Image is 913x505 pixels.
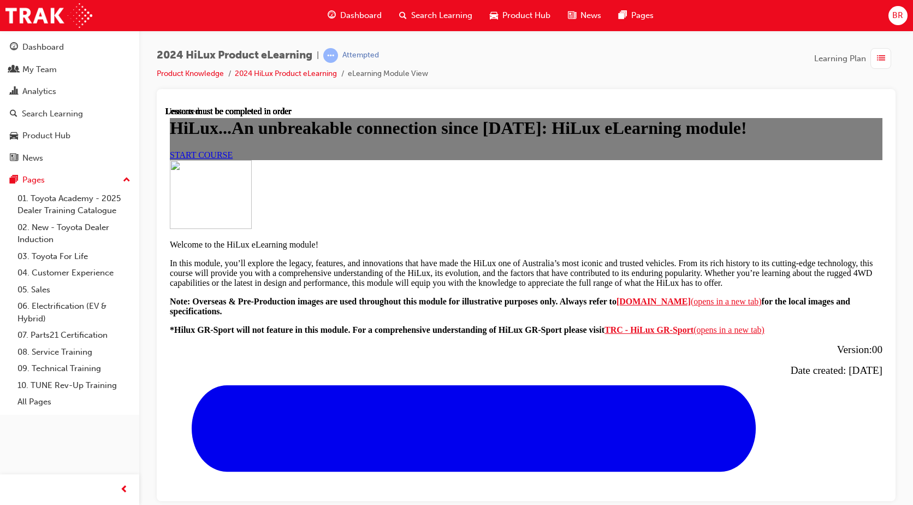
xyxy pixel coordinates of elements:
a: 09. Technical Training [13,360,135,377]
div: My Team [22,63,57,76]
span: BR [892,9,903,22]
a: 06. Electrification (EV & Hybrid) [13,298,135,327]
div: Analytics [22,85,56,98]
span: Version:00 [672,237,717,249]
div: Attempted [342,50,379,61]
span: Date created: [DATE] [625,258,717,269]
span: prev-icon [120,483,128,497]
a: Analytics [4,81,135,102]
a: 07. Parts21 Certification [13,327,135,344]
strong: TRC - HiLux GR-Sport [439,219,528,228]
div: Dashboard [22,41,64,54]
button: Pages [4,170,135,190]
span: pages-icon [10,175,18,185]
span: car-icon [10,131,18,141]
a: search-iconSearch Learning [390,4,481,27]
p: Welcome to the HiLux eLearning module! [4,133,717,143]
span: search-icon [10,109,17,119]
a: Product Hub [4,126,135,146]
a: News [4,148,135,168]
span: news-icon [568,9,576,22]
span: (opens in a new tab) [528,219,599,228]
span: pages-icon [619,9,627,22]
a: Product Knowledge [157,69,224,78]
a: pages-iconPages [610,4,662,27]
span: car-icon [490,9,498,22]
div: Search Learning [22,108,83,120]
a: TRC - HiLux GR-Sport(opens in a new tab) [439,219,599,228]
a: news-iconNews [559,4,610,27]
span: people-icon [10,65,18,75]
a: 01. Toyota Academy - 2025 Dealer Training Catalogue [13,190,135,219]
span: | [317,49,319,62]
span: News [580,9,601,22]
div: Pages [22,174,45,186]
a: car-iconProduct Hub [481,4,559,27]
strong: *Hilux GR-Sport will not feature in this module. For a comprehensive understanding of HiLux GR-Sp... [4,219,439,228]
a: Search Learning [4,104,135,124]
span: Dashboard [340,9,382,22]
li: eLearning Module View [348,68,428,80]
a: guage-iconDashboard [319,4,390,27]
button: DashboardMy TeamAnalyticsSearch LearningProduct HubNews [4,35,135,170]
span: 2024 HiLux Product eLearning [157,49,312,62]
strong: for the local images and specifications. [4,190,685,209]
strong: [DOMAIN_NAME] [451,190,525,199]
span: search-icon [399,9,407,22]
a: 08. Service Training [13,344,135,361]
span: guage-icon [328,9,336,22]
span: news-icon [10,154,18,163]
a: 04. Customer Experience [13,265,135,281]
strong: Note: Overseas & Pre-Production images are used throughout this module for illustrative purposes ... [4,190,451,199]
a: My Team [4,60,135,80]
a: 02. New - Toyota Dealer Induction [13,219,135,248]
button: Learning Plan [814,48,896,69]
span: guage-icon [10,43,18,52]
button: BR [888,6,908,25]
span: Pages [631,9,654,22]
a: START COURSE [4,44,67,53]
span: (opens in a new tab) [525,190,596,199]
span: up-icon [123,173,131,187]
a: Dashboard [4,37,135,57]
span: Learning Plan [814,52,866,65]
span: learningRecordVerb_ATTEMPT-icon [323,48,338,63]
a: 03. Toyota For Life [13,248,135,265]
p: In this module, you’ll explore the legacy, features, and innovations that have made the HiLux one... [4,152,717,181]
span: Product Hub [502,9,550,22]
span: chart-icon [10,87,18,97]
a: All Pages [13,394,135,410]
a: 2024 HiLux Product eLearning [235,69,337,78]
span: list-icon [877,52,885,66]
div: News [22,152,43,165]
a: [DOMAIN_NAME](opens in a new tab) [451,190,596,199]
a: 05. Sales [13,281,135,298]
img: Trak [5,3,92,28]
h1: HiLux...An unbreakable connection since [DATE]: HiLux eLearning module! [4,11,717,32]
span: Search Learning [411,9,472,22]
a: 10. TUNE Rev-Up Training [13,377,135,394]
div: Product Hub [22,130,70,142]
